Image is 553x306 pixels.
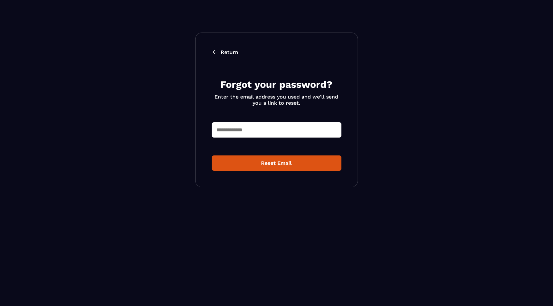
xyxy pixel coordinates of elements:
p: Enter the email address you used and we'll send you a link to reset. [212,94,341,106]
h2: Forgot your password? [212,78,341,91]
p: Return [221,49,239,55]
font: Reset Email [261,160,292,166]
button: Reset Email [212,155,341,171]
a: Return [212,49,341,55]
